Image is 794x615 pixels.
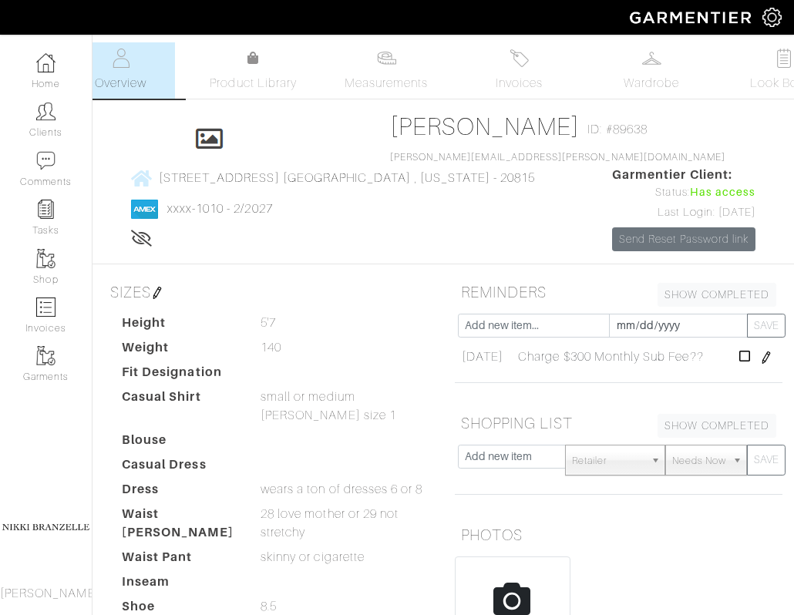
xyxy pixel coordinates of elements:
input: Add new item [458,445,566,469]
dt: Casual Shirt [110,388,249,431]
button: SAVE [747,314,786,338]
a: Send Reset Password link [612,227,755,251]
span: ID: #89638 [587,120,648,139]
img: garments-icon-b7da505a4dc4fd61783c78ac3ca0ef83fa9d6f193b1c9dc38574b1d14d53ca28.png [36,249,56,268]
img: comment-icon-a0a6a9ef722e966f86d9cbdc48e553b5cf19dbc54f86b18d962a5391bc8f6eb6.png [36,151,56,170]
img: reminder-icon-8004d30b9f0a5d33ae49ab947aed9ed385cf756f9e5892f1edd6e32f2345188e.png [36,200,56,219]
img: measurements-466bbee1fd09ba9460f595b01e5d73f9e2bff037440d3c8f018324cb6cdf7a4a.svg [377,49,396,68]
dt: Casual Dress [110,455,249,480]
span: Retailer [572,445,644,476]
a: SHOW COMPLETED [658,283,776,307]
span: skinny or cigarette [261,548,365,566]
h5: SHOPPING LIST [455,408,782,439]
span: 140 [261,338,281,357]
dt: Fit Designation [110,363,249,388]
span: [DATE] [462,348,503,366]
dt: Inseam [110,573,249,597]
span: small or medium [PERSON_NAME] size 1 [261,388,432,425]
img: orders-27d20c2124de7fd6de4e0e44c1d41de31381a507db9b33961299e4e07d508b8c.svg [510,49,529,68]
span: 28 love mother or 29 not stretchy [261,505,432,542]
span: Overview [95,74,146,92]
span: wears a ton of dresses 6 or 8 [261,480,422,499]
span: Measurements [345,74,429,92]
a: Wardrobe [597,42,705,99]
span: Garmentier Client: [612,166,755,184]
img: orders-icon-0abe47150d42831381b5fb84f609e132dff9fe21cb692f30cb5eec754e2cba89.png [36,297,56,317]
dt: Waist Pant [110,548,249,573]
img: gear-icon-white-bd11855cb880d31180b6d7d6211b90ccbf57a29d726f0c71d8c61bd08dd39cc2.png [762,8,782,27]
img: pen-cf24a1663064a2ec1b9c1bd2387e9de7a2fa800b781884d57f21acf72779bad2.png [760,351,772,364]
a: Invoices [465,42,573,99]
button: SAVE [747,445,786,476]
img: todo-9ac3debb85659649dc8f770b8b6100bb5dab4b48dedcbae339e5042a72dfd3cc.svg [775,49,794,68]
img: garments-icon-b7da505a4dc4fd61783c78ac3ca0ef83fa9d6f193b1c9dc38574b1d14d53ca28.png [36,346,56,365]
dt: Dress [110,480,249,505]
img: clients-icon-6bae9207a08558b7cb47a8932f037763ab4055f8c8b6bfacd5dc20c3e0201464.png [36,102,56,121]
a: [STREET_ADDRESS] [GEOGRAPHIC_DATA] , [US_STATE] - 20815 [131,168,536,187]
a: SHOW COMPLETED [658,414,776,438]
a: [PERSON_NAME] [390,113,580,140]
span: Product Library [210,74,297,92]
a: xxxx-1010 - 2/2027 [167,202,273,216]
a: [PERSON_NAME][EMAIL_ADDRESS][PERSON_NAME][DOMAIN_NAME] [390,152,726,163]
h5: PHOTOS [455,519,782,550]
span: Has access [690,184,756,201]
span: Wardrobe [624,74,679,92]
img: american_express-1200034d2e149cdf2cc7894a33a747db654cf6f8355cb502592f1d228b2ac700.png [131,200,158,219]
input: Add new item... [458,314,610,338]
div: Status: [612,184,755,201]
a: Product Library [200,49,308,92]
img: basicinfo-40fd8af6dae0f16599ec9e87c0ef1c0a1fdea2edbe929e3d69a839185d80c458.svg [111,49,130,68]
span: Charge $300 Monthly Sub Fee?? [518,348,703,366]
a: Overview [67,42,175,99]
div: Last Login: [DATE] [612,204,755,221]
dt: Waist [PERSON_NAME] [110,505,249,548]
dt: Height [110,314,249,338]
h5: REMINDERS [455,277,782,307]
a: Measurements [332,42,441,99]
img: pen-cf24a1663064a2ec1b9c1bd2387e9de7a2fa800b781884d57f21acf72779bad2.png [151,287,163,299]
img: wardrobe-487a4870c1b7c33e795ec22d11cfc2ed9d08956e64fb3008fe2437562e282088.svg [642,49,661,68]
dt: Weight [110,338,249,363]
dt: Blouse [110,431,249,455]
span: [STREET_ADDRESS] [GEOGRAPHIC_DATA] , [US_STATE] - 20815 [159,171,536,185]
img: dashboard-icon-dbcd8f5a0b271acd01030246c82b418ddd0df26cd7fceb0bd07c9910d44c42f6.png [36,53,56,72]
h5: SIZES [104,277,432,307]
img: garmentier-logo-header-white-b43fb05a5012e4ada735d5af1a66efaba907eab6374d6393d1fbf88cb4ef424d.png [622,4,762,31]
span: Invoices [496,74,543,92]
span: Needs Now [672,445,726,476]
span: 5'7 [261,314,276,332]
